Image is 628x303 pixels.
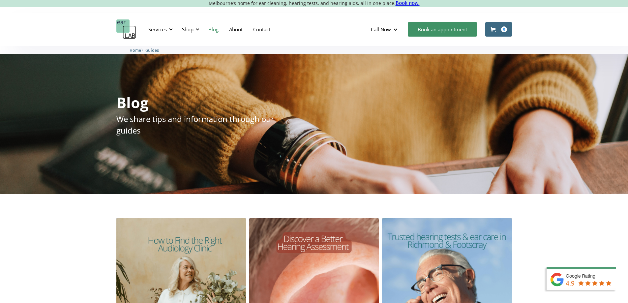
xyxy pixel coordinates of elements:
[203,20,224,39] a: Blog
[485,22,512,37] a: Open cart
[408,22,477,37] a: Book an appointment
[145,48,159,53] span: Guides
[130,47,145,54] li: 〉
[371,26,391,33] div: Call Now
[182,26,194,33] div: Shop
[224,20,248,39] a: About
[130,48,141,53] span: Home
[116,95,148,110] h1: Blog
[130,47,141,53] a: Home
[248,20,276,39] a: Contact
[116,113,292,136] p: We share tips and information through our guides
[148,26,167,33] div: Services
[501,26,507,32] div: 0
[145,47,159,53] a: Guides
